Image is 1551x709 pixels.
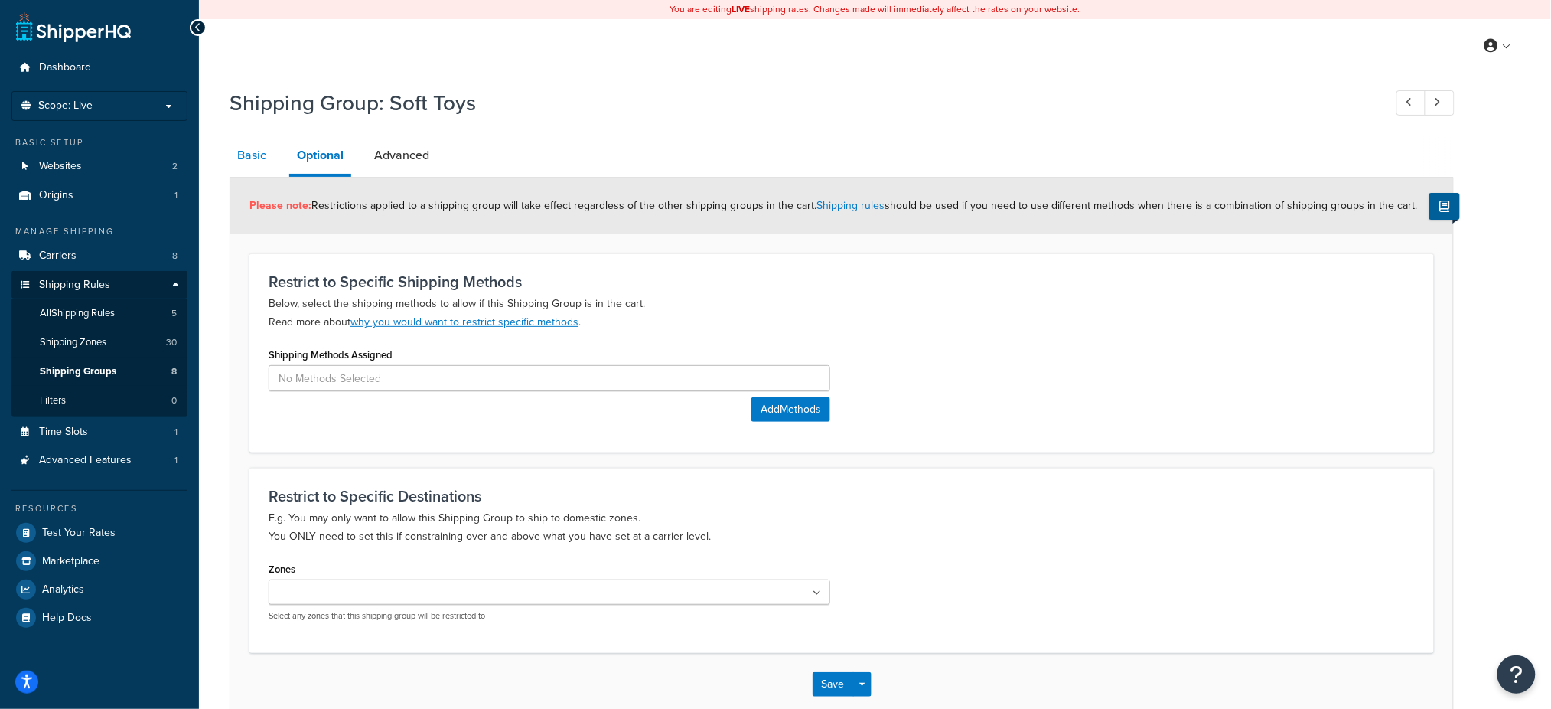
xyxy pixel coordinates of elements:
[11,271,187,299] a: Shipping Rules
[11,418,187,446] a: Time Slots1
[269,365,830,391] input: No Methods Selected
[39,61,91,74] span: Dashboard
[11,358,187,386] li: Shipping Groups
[42,527,116,540] span: Test Your Rates
[171,394,177,407] span: 0
[42,612,92,625] span: Help Docs
[11,328,187,357] a: Shipping Zones30
[39,279,110,292] span: Shipping Rules
[174,189,178,202] span: 1
[11,152,187,181] a: Websites2
[289,137,351,177] a: Optional
[1429,193,1460,220] button: Show Help Docs
[40,307,115,320] span: All Shipping Rules
[11,547,187,575] a: Marketplace
[269,488,1415,505] h3: Restrict to Specific Destinations
[732,2,751,16] b: LIVE
[11,242,187,270] li: Carriers
[11,225,187,238] div: Manage Shipping
[39,426,88,439] span: Time Slots
[249,198,311,214] strong: Please note:
[172,250,178,263] span: 8
[174,426,178,439] span: 1
[39,189,73,202] span: Origins
[40,365,116,378] span: Shipping Groups
[269,610,830,622] p: Select any zones that this shipping group will be restricted to
[269,564,295,575] label: Zones
[40,336,106,349] span: Shipping Zones
[269,273,1415,290] h3: Restrict to Specific Shipping Methods
[171,307,177,320] span: 5
[269,295,1415,332] p: Below, select the shipping methods to allow if this Shipping Group is in the cart. Read more about .
[11,271,187,417] li: Shipping Rules
[11,387,187,415] li: Filters
[367,137,437,174] a: Advanced
[171,365,177,378] span: 8
[11,604,187,632] a: Help Docs
[1497,655,1536,694] button: Open Resource Center
[39,454,132,467] span: Advanced Features
[11,387,187,415] a: Filters0
[816,198,885,214] a: Shipping rules
[11,358,187,386] a: Shipping Groups8
[174,454,178,467] span: 1
[230,137,274,174] a: Basic
[38,100,93,113] span: Scope: Live
[11,152,187,181] li: Websites
[11,328,187,357] li: Shipping Zones
[11,446,187,475] li: Advanced Features
[350,314,578,330] a: why you would want to restrict specific methods
[269,349,393,361] label: Shipping Methods Assigned
[11,502,187,515] div: Resources
[11,54,187,82] a: Dashboard
[813,672,854,697] button: Save
[11,446,187,475] a: Advanced Features1
[11,181,187,210] li: Origins
[42,583,84,596] span: Analytics
[751,397,830,422] button: AddMethods
[230,88,1368,118] h1: Shipping Group: Soft Toys
[40,394,66,407] span: Filters
[11,136,187,149] div: Basic Setup
[11,418,187,446] li: Time Slots
[11,299,187,328] a: AllShipping Rules5
[11,576,187,603] a: Analytics
[39,160,82,173] span: Websites
[249,198,1418,214] span: Restrictions applied to a shipping group will take effect regardless of the other shipping groups...
[42,555,99,568] span: Marketplace
[39,250,77,263] span: Carriers
[1396,90,1426,116] a: Previous Record
[269,509,1415,546] p: E.g. You may only want to allow this Shipping Group to ship to domestic zones. You ONLY need to s...
[11,242,187,270] a: Carriers8
[172,160,178,173] span: 2
[11,519,187,547] a: Test Your Rates
[1425,90,1455,116] a: Next Record
[11,181,187,210] a: Origins1
[166,336,177,349] span: 30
